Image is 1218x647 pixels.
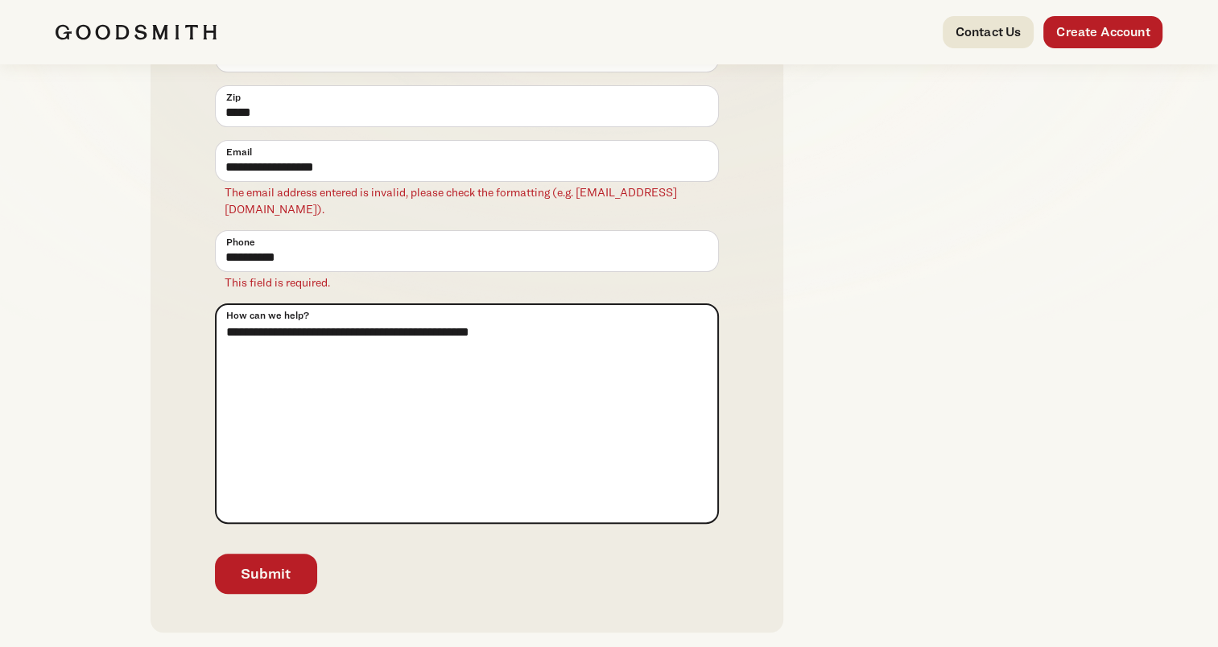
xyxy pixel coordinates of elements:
[943,16,1034,48] a: Contact Us
[226,145,252,159] span: Email
[1043,16,1162,48] a: Create Account
[226,235,255,249] span: Phone
[226,308,309,323] span: How can we help?
[226,90,241,105] span: Zip
[215,274,719,291] div: This field is required.
[215,554,317,594] button: Submit
[56,24,217,40] img: Goodsmith
[215,183,719,217] div: The email address entered is invalid, please check the formatting (e.g. [EMAIL_ADDRESS][DOMAIN_NA...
